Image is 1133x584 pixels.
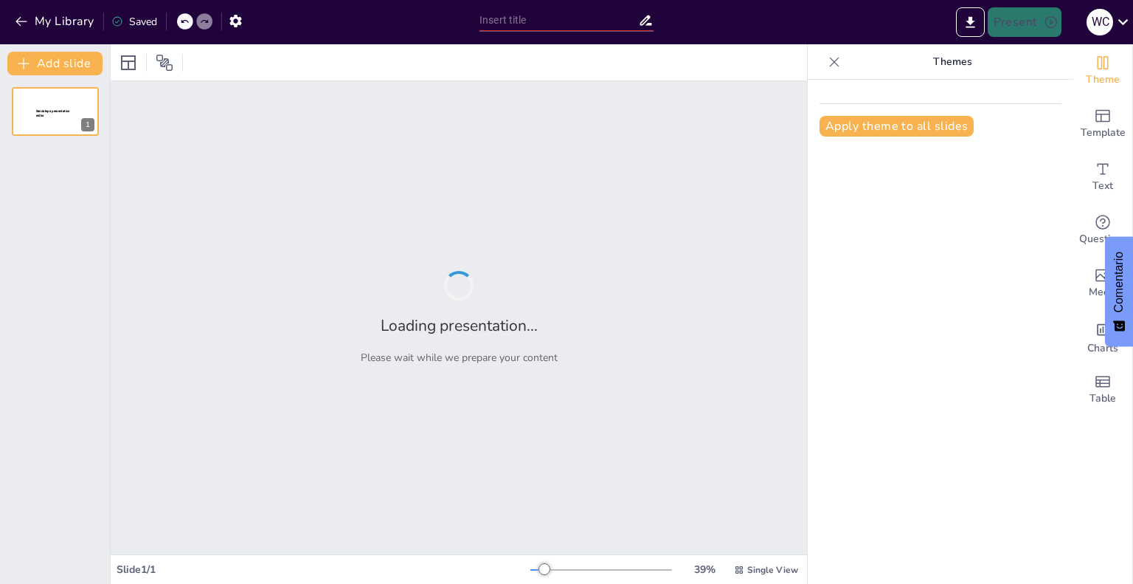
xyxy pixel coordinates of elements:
[1073,310,1132,363] div: Add charts and graphs
[111,15,157,29] div: Saved
[36,109,70,117] span: Sendsteps presentation editor
[7,52,103,75] button: Add slide
[1089,391,1116,407] span: Table
[1086,72,1120,88] span: Theme
[156,54,173,72] span: Position
[820,116,974,137] button: Apply theme to all slides
[1079,231,1127,247] span: Questions
[747,564,798,576] span: Single View
[687,563,722,577] div: 39 %
[846,44,1058,80] p: Themes
[361,351,558,365] p: Please wait while we prepare your content
[117,563,530,577] div: Slide 1 / 1
[1087,7,1113,37] button: W C
[12,87,99,136] div: 1
[117,51,140,75] div: Layout
[1073,257,1132,310] div: Add images, graphics, shapes or video
[11,10,100,33] button: My Library
[479,10,638,31] input: Insert title
[81,118,94,131] div: 1
[1087,340,1118,357] span: Charts
[1073,97,1132,151] div: Add ready made slides
[1073,363,1132,416] div: Add a table
[1092,178,1113,194] span: Text
[1105,237,1133,347] button: Comentarios - Mostrar encuesta
[1073,151,1132,204] div: Add text boxes
[1073,204,1132,257] div: Get real-time input from your audience
[1073,44,1132,97] div: Change the overall theme
[988,7,1061,37] button: Present
[1081,125,1126,141] span: Template
[1112,252,1125,313] font: Comentario
[956,7,985,37] button: Export to PowerPoint
[381,315,538,336] h2: Loading presentation...
[1089,284,1118,300] span: Media
[1087,9,1113,35] div: W C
